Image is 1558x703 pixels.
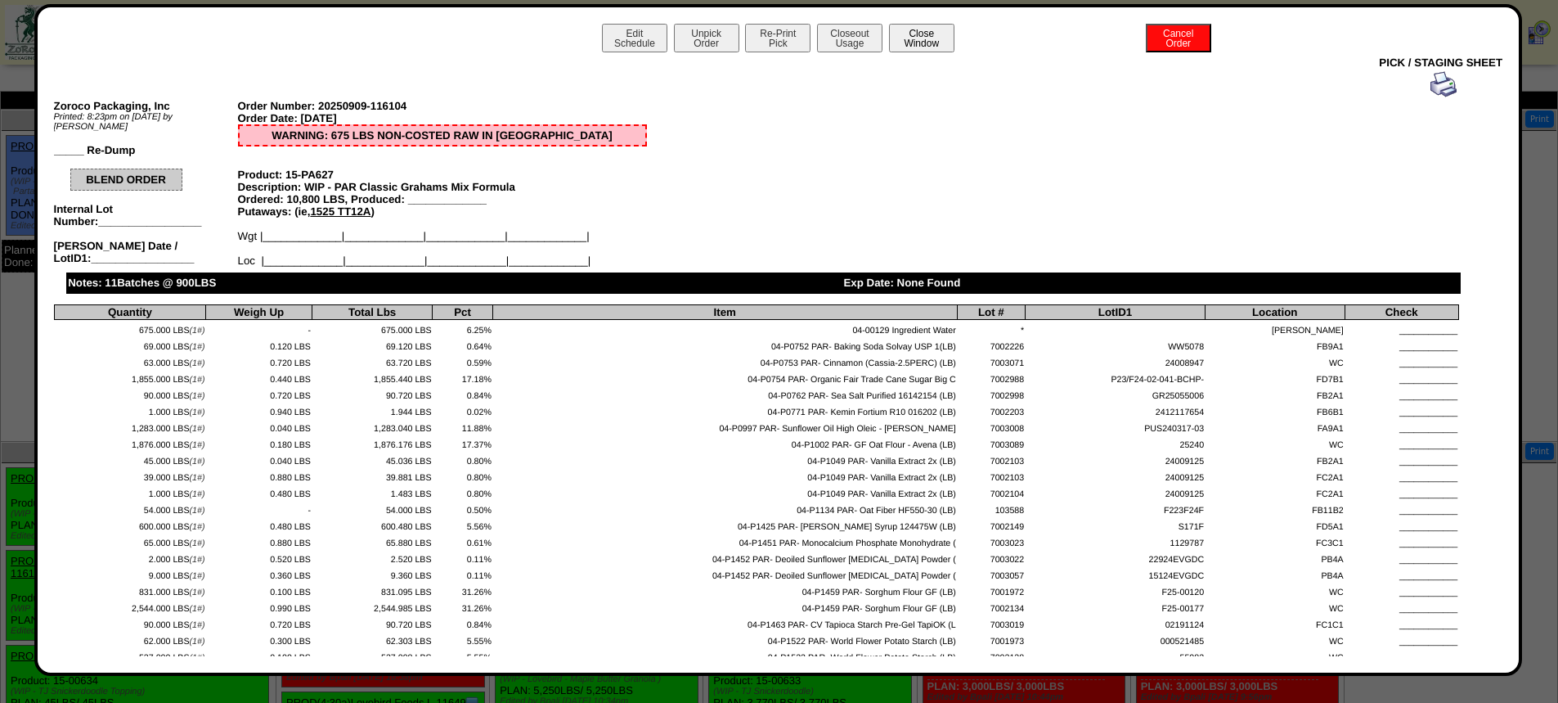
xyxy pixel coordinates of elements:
td: 90.720 LBS [312,385,433,402]
span: (1#) [190,620,205,630]
td: 63.000 LBS [54,353,206,369]
td: 39.000 LBS [54,467,206,484]
td: - [206,500,312,516]
td: 7002988 [957,369,1025,385]
span: (1#) [190,555,205,565]
td: 7001973 [957,631,1025,647]
span: (1#) [190,326,205,336]
td: F223F24F [1026,500,1206,516]
td: FA9A1 [1205,418,1345,435]
button: EditSchedule [602,24,667,52]
td: 7001972 [957,582,1025,598]
td: 600.480 LBS [312,516,433,533]
span: (1#) [190,604,205,614]
td: ____________ [1345,647,1458,664]
td: 55082 [1026,647,1206,664]
th: Quantity [54,305,206,320]
td: 0.720 LBS [206,615,312,631]
td: 1.000 LBS [54,402,206,418]
td: 22924EVGDC [1026,549,1206,566]
td: 7003071 [957,353,1025,369]
td: 45.000 LBS [54,451,206,467]
td: 0.300 LBS [206,631,312,647]
th: Lot # [957,305,1025,320]
td: 2,544.000 LBS [54,598,206,615]
td: 7002138 [957,647,1025,664]
td: 831.095 LBS [312,582,433,598]
td: 0.720 LBS [206,385,312,402]
td: 0.040 LBS [206,418,312,435]
td: 1,283.040 LBS [312,418,433,435]
td: 04-P1459 PAR- Sorghum Flour GF (LB) [492,598,957,615]
td: 5.56% [433,516,492,533]
div: Zoroco Packaging, Inc [54,100,238,112]
td: 831.000 LBS [54,582,206,598]
td: ____________ [1345,336,1458,353]
td: 1,283.000 LBS [54,418,206,435]
td: 5.55% [433,647,492,664]
td: 1.483 LBS [312,484,433,500]
th: Location [1205,305,1345,320]
td: WC [1205,631,1345,647]
td: 04-P1459 PAR- Sorghum Flour GF (LB) [492,582,957,598]
img: print.gif [1430,71,1457,97]
td: 0.990 LBS [206,598,312,615]
td: 7002104 [957,484,1025,500]
span: (1#) [190,637,205,647]
td: 7003023 [957,533,1025,549]
span: (1#) [190,358,205,368]
span: (1#) [190,539,205,548]
td: 0.84% [433,615,492,631]
td: ____________ [1345,435,1458,451]
td: 0.480 LBS [206,516,312,533]
td: 0.120 LBS [206,336,312,353]
div: Putaways: (ie, ) [238,205,647,218]
td: ____________ [1345,631,1458,647]
td: 1,855.440 LBS [312,369,433,385]
div: PICK / STAGING SHEET [54,56,1503,69]
td: 04-P0753 PAR- Cinnamon (Cassia-2.5PERC) (LB) [492,353,957,369]
div: [PERSON_NAME] Date / LotID1:_________________ [54,240,238,264]
td: ____________ [1345,320,1458,336]
td: 7002103 [957,467,1025,484]
td: ____________ [1345,402,1458,418]
td: 31.26% [433,598,492,615]
td: 04-P1522 PAR- World Flower Potato Starch (LB) [492,647,957,664]
td: F25-00120 [1026,582,1206,598]
td: FD7B1 [1205,369,1345,385]
div: _____ Re-Dump [54,144,238,156]
td: 24009125 [1026,484,1206,500]
td: 54.000 LBS [54,500,206,516]
td: 675.000 LBS [54,320,206,336]
td: FB2A1 [1205,451,1345,467]
td: 24009125 [1026,451,1206,467]
td: ____________ [1345,418,1458,435]
td: 04-P1522 PAR- World Flower Potato Starch (LB) [492,631,957,647]
td: 9.000 LBS [54,566,206,582]
th: Pct [433,305,492,320]
td: 0.880 LBS [206,533,312,549]
td: 2412117654 [1026,402,1206,418]
th: Total Lbs [312,305,433,320]
td: 0.480 LBS [206,484,312,500]
td: 2.520 LBS [312,549,433,566]
td: PUS240317-03 [1026,418,1206,435]
td: 0.50% [433,500,492,516]
td: 04-P1049 PAR- Vanilla Extract 2x (LB) [492,467,957,484]
td: 0.100 LBS [206,647,312,664]
td: 0.360 LBS [206,566,312,582]
td: 0.180 LBS [206,435,312,451]
td: 1.000 LBS [54,484,206,500]
td: 45.036 LBS [312,451,433,467]
td: 7002149 [957,516,1025,533]
td: 103588 [957,500,1025,516]
td: FC3C1 [1205,533,1345,549]
td: 0.80% [433,484,492,500]
span: (1#) [190,457,205,466]
td: 0.84% [433,385,492,402]
td: ____________ [1345,353,1458,369]
td: 65.000 LBS [54,533,206,549]
td: 0.11% [433,549,492,566]
td: S171F [1026,516,1206,533]
td: 15124EVGDC [1026,566,1206,582]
